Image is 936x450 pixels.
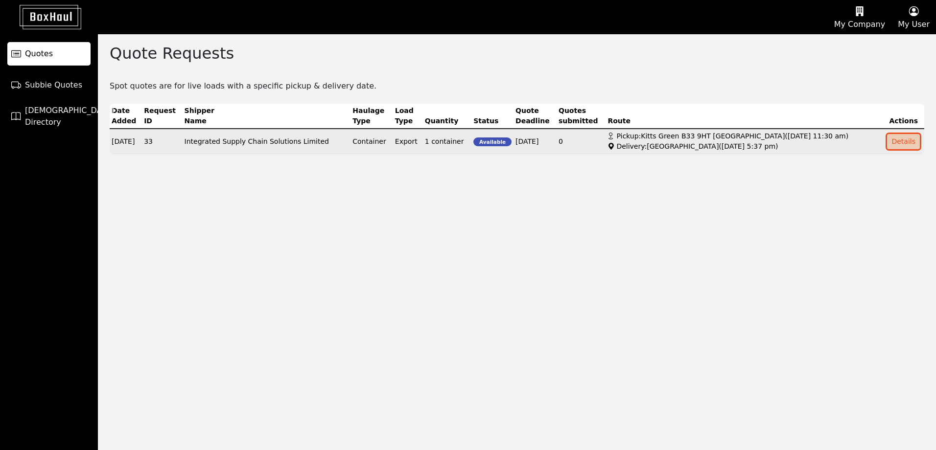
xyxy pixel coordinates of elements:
[5,5,81,29] img: BoxHaul
[557,104,606,129] th: Quotes submitted
[423,104,471,129] th: Quantity
[514,104,557,129] th: Quote Deadline
[7,105,91,128] a: [DEMOGRAPHIC_DATA] Directory
[110,104,142,129] th: Date Added
[423,129,471,154] td: 1 container
[183,129,351,154] td: Integrated Supply Chain Solutions Limited
[7,73,91,97] a: Subbie Quotes
[142,129,182,154] td: 33
[393,104,423,129] th: Load Type
[7,42,91,66] a: Quotes
[393,129,423,154] td: Export
[351,104,393,129] th: Haulage Type
[887,134,920,149] button: Details
[608,141,881,152] div: Delivery: [GEOGRAPHIC_DATA] ( [DATE] 5:37 pm )
[110,44,234,63] h2: Quote Requests
[183,104,351,129] th: Shipper Name
[828,0,891,34] button: My Company
[606,104,883,129] th: Route
[110,129,142,154] td: [DATE]
[142,104,182,129] th: Request ID
[514,129,557,154] td: [DATE]
[25,79,82,91] span: Subbie Quotes
[473,137,512,146] span: Available
[25,105,114,128] span: [DEMOGRAPHIC_DATA] Directory
[887,137,920,145] a: Details
[98,78,936,92] div: Spot quotes are for live loads with a specific pickup & delivery date.
[557,129,606,154] td: 0
[351,129,393,154] td: Container
[25,48,53,60] span: Quotes
[883,104,924,129] th: Actions
[471,104,514,129] th: Status
[891,0,936,34] button: My User
[608,131,881,141] div: Pickup: Kitts Green B33 9HT [GEOGRAPHIC_DATA] ( [DATE] 11:30 am )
